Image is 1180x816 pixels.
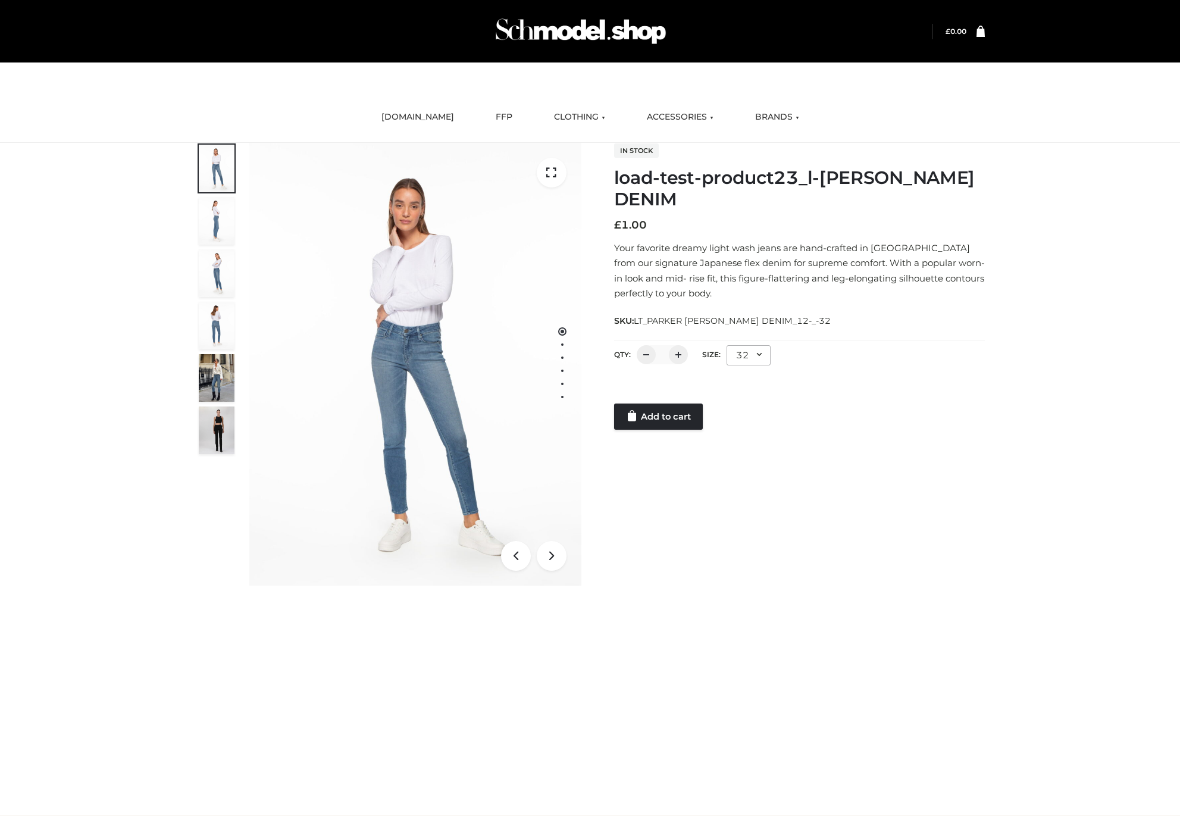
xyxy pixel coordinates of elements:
a: Add to cart [614,404,703,430]
label: Size: [702,350,721,359]
a: BRANDS [746,104,808,130]
img: 2001KLX-Ava-skinny-cove-1-scaled_9b141654-9513-48e5-b76c-3dc7db129200 [249,143,581,586]
p: Your favorite dreamy light wash jeans are hand-crafted in [GEOGRAPHIC_DATA] from our signature Ja... [614,240,985,301]
img: 2001KLX-Ava-skinny-cove-4-scaled_4636a833-082b-4702-abec-fd5bf279c4fc.jpg [199,197,234,245]
a: CLOTHING [545,104,614,130]
bdi: 1.00 [614,218,647,232]
a: FFP [487,104,521,130]
a: £0.00 [946,27,966,36]
div: 32 [727,345,771,365]
span: SKU: [614,314,832,328]
a: [DOMAIN_NAME] [373,104,463,130]
img: 2001KLX-Ava-skinny-cove-1-scaled_9b141654-9513-48e5-b76c-3dc7db129200.jpg [199,145,234,192]
a: ACCESSORIES [638,104,722,130]
img: 2001KLX-Ava-skinny-cove-2-scaled_32c0e67e-5e94-449c-a916-4c02a8c03427.jpg [199,302,234,349]
bdi: 0.00 [946,27,966,36]
img: Schmodel Admin 964 [492,8,670,55]
img: 49df5f96394c49d8b5cbdcda3511328a.HD-1080p-2.5Mbps-49301101_thumbnail.jpg [199,407,234,454]
img: 2001KLX-Ava-skinny-cove-3-scaled_eb6bf915-b6b9-448f-8c6c-8cabb27fd4b2.jpg [199,249,234,297]
h1: load-test-product23_l-[PERSON_NAME] DENIM [614,167,985,210]
img: Bowery-Skinny_Cove-1.jpg [199,354,234,402]
span: In stock [614,143,659,158]
span: £ [614,218,621,232]
label: QTY: [614,350,631,359]
span: £ [946,27,950,36]
span: LT_PARKER [PERSON_NAME] DENIM_12-_-32 [634,315,831,326]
